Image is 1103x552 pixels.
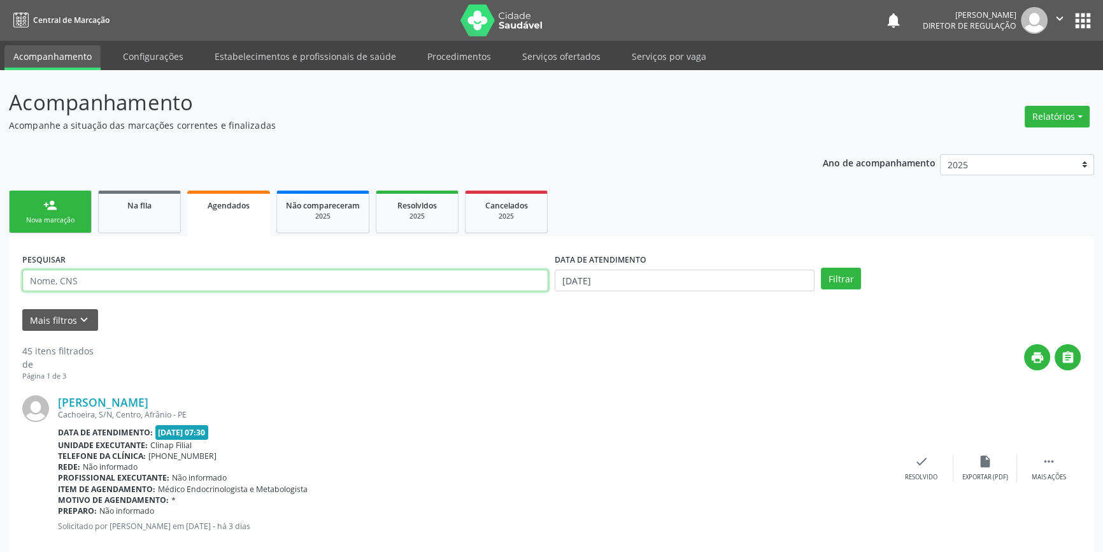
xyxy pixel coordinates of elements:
[58,461,80,472] b: Rede:
[821,268,861,289] button: Filtrar
[158,484,308,495] span: Médico Endocrinologista e Metabologista
[206,45,405,68] a: Estabelecimentos e profissionais de saúde
[172,472,227,483] span: Não informado
[923,20,1016,31] span: Diretor de regulação
[823,154,936,170] p: Ano de acompanhamento
[58,505,97,516] b: Preparo:
[99,505,154,516] span: Não informado
[58,521,890,532] p: Solicitado por [PERSON_NAME] em [DATE] - há 3 dias
[83,461,138,472] span: Não informado
[127,200,152,211] span: Na fila
[914,454,929,468] i: check
[208,200,250,211] span: Agendados
[155,425,209,440] span: [DATE] 07:30
[33,15,110,25] span: Central de Marcação
[4,45,101,70] a: Acompanhamento
[22,309,98,331] button: Mais filtroskeyboard_arrow_down
[474,212,538,221] div: 2025
[905,473,937,482] div: Resolvido
[43,198,57,212] div: person_add
[22,358,94,371] div: de
[885,11,902,29] button: notifications
[385,212,449,221] div: 2025
[485,200,528,211] span: Cancelados
[22,395,49,422] img: img
[513,45,609,68] a: Serviços ofertados
[22,371,94,382] div: Página 1 de 3
[58,427,153,438] b: Data de atendimento:
[9,119,769,132] p: Acompanhe a situação das marcações correntes e finalizadas
[978,454,992,468] i: insert_drive_file
[58,472,169,483] b: Profissional executante:
[555,250,646,270] label: DATA DE ATENDIMENTO
[286,212,360,221] div: 2025
[58,451,146,461] b: Telefone da clínica:
[1021,7,1048,34] img: img
[77,313,91,327] i: keyboard_arrow_down
[1048,7,1072,34] button: 
[150,440,192,451] span: Clinap Filial
[1055,344,1081,370] button: 
[58,409,890,420] div: Cachoeira, S/N, Centro, Afrânio - PE
[418,45,500,68] a: Procedimentos
[1042,454,1056,468] i: 
[9,87,769,119] p: Acompanhamento
[114,45,192,68] a: Configurações
[286,200,360,211] span: Não compareceram
[1032,473,1066,482] div: Mais ações
[1024,344,1050,370] button: print
[1061,351,1075,365] i: 
[397,200,437,211] span: Resolvidos
[962,473,1008,482] div: Exportar (PDF)
[1053,11,1067,25] i: 
[9,10,110,31] a: Central de Marcação
[58,440,148,451] b: Unidade executante:
[623,45,715,68] a: Serviços por vaga
[1025,106,1090,127] button: Relatórios
[18,215,82,225] div: Nova marcação
[58,495,169,505] b: Motivo de agendamento:
[148,451,217,461] span: [PHONE_NUMBER]
[555,270,815,291] input: Selecione um intervalo
[58,484,155,495] b: Item de agendamento:
[22,344,94,358] div: 45 itens filtrados
[58,395,148,409] a: [PERSON_NAME]
[923,10,1016,20] div: [PERSON_NAME]
[1030,351,1044,365] i: print
[22,250,66,270] label: PESQUISAR
[22,270,548,291] input: Nome, CNS
[1072,10,1094,32] button: apps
